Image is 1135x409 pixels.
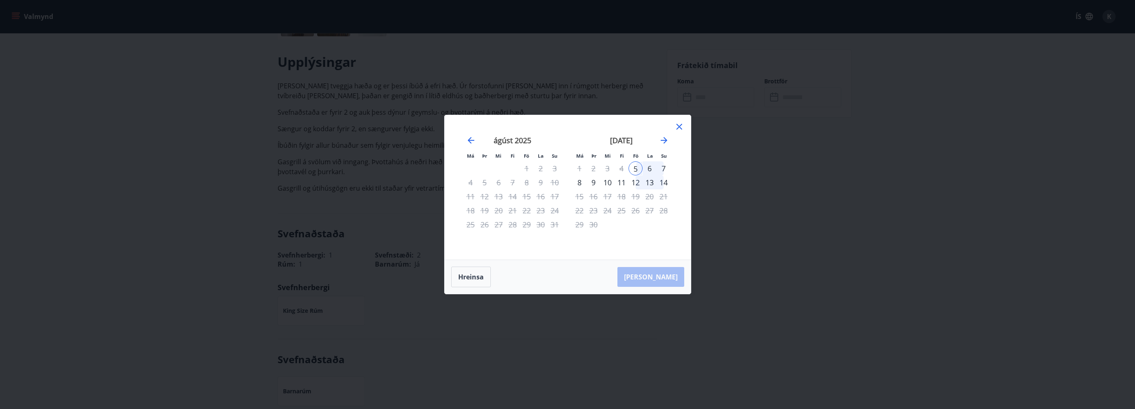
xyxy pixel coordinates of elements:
strong: ágúst 2025 [494,135,531,145]
td: Not available. þriðjudagur, 30. september 2025 [586,218,600,232]
td: Not available. þriðjudagur, 12. ágúst 2025 [478,189,492,203]
div: Move forward to switch to the next month. [659,135,669,145]
td: Not available. miðvikudagur, 27. ágúst 2025 [492,218,506,232]
div: Aðeins útritun í boði [657,175,671,189]
div: Move backward to switch to the previous month. [466,135,476,145]
small: Fö [524,153,529,159]
td: Not available. föstudagur, 1. ágúst 2025 [520,161,534,175]
td: Choose sunnudagur, 14. september 2025 as your check-out date. It’s available. [657,175,671,189]
small: La [538,153,544,159]
small: La [647,153,653,159]
td: Choose þriðjudagur, 9. september 2025 as your check-out date. It’s available. [586,175,600,189]
td: Not available. sunnudagur, 3. ágúst 2025 [548,161,562,175]
td: Not available. sunnudagur, 24. ágúst 2025 [548,203,562,218]
td: Choose föstudagur, 12. september 2025 as your check-out date. It’s available. [629,175,643,189]
td: Not available. þriðjudagur, 5. ágúst 2025 [478,175,492,189]
div: 12 [629,175,643,189]
div: 10 [600,175,615,189]
td: Not available. laugardagur, 30. ágúst 2025 [534,218,548,232]
td: Not available. föstudagur, 26. september 2025 [629,203,643,218]
td: Not available. föstudagur, 29. ágúst 2025 [520,218,534,232]
small: Fi [511,153,515,159]
small: Þr [482,153,487,159]
td: Not available. laugardagur, 27. september 2025 [643,203,657,218]
td: Not available. mánudagur, 29. september 2025 [572,218,586,232]
div: Aðeins innritun í boði [629,161,643,175]
td: Not available. þriðjudagur, 19. ágúst 2025 [478,203,492,218]
td: Not available. mánudagur, 11. ágúst 2025 [464,189,478,203]
td: Choose laugardagur, 13. september 2025 as your check-out date. It’s available. [643,175,657,189]
td: Not available. sunnudagur, 28. september 2025 [657,203,671,218]
small: Má [576,153,584,159]
td: Choose fimmtudagur, 11. september 2025 as your check-out date. It’s available. [615,175,629,189]
td: Not available. fimmtudagur, 25. september 2025 [615,203,629,218]
td: Choose miðvikudagur, 10. september 2025 as your check-out date. It’s available. [600,175,615,189]
td: Not available. mánudagur, 22. september 2025 [572,203,586,218]
td: Not available. mánudagur, 25. ágúst 2025 [464,218,478,232]
td: Not available. miðvikudagur, 24. september 2025 [600,203,615,218]
td: Not available. föstudagur, 8. ágúst 2025 [520,175,534,189]
td: Not available. laugardagur, 2. ágúst 2025 [534,161,548,175]
td: Not available. föstudagur, 22. ágúst 2025 [520,203,534,218]
div: 6 [643,161,657,175]
td: Not available. sunnudagur, 10. ágúst 2025 [548,175,562,189]
small: Mi [605,153,611,159]
td: Not available. sunnudagur, 31. ágúst 2025 [548,218,562,232]
td: Not available. fimmtudagur, 4. september 2025 [615,161,629,175]
div: 9 [586,175,600,189]
td: Not available. laugardagur, 16. ágúst 2025 [534,189,548,203]
small: Fi [620,153,624,159]
td: Not available. fimmtudagur, 14. ágúst 2025 [506,189,520,203]
td: Not available. laugardagur, 20. september 2025 [643,189,657,203]
td: Not available. föstudagur, 19. september 2025 [629,189,643,203]
small: Su [661,153,667,159]
td: Not available. þriðjudagur, 26. ágúst 2025 [478,218,492,232]
div: 13 [643,175,657,189]
td: Not available. þriðjudagur, 16. september 2025 [586,189,600,203]
td: Not available. fimmtudagur, 18. september 2025 [615,189,629,203]
small: Má [467,153,474,159]
td: Selected as start date. föstudagur, 5. september 2025 [629,161,643,175]
td: Choose mánudagur, 8. september 2025 as your check-out date. It’s available. [572,175,586,189]
td: Not available. laugardagur, 23. ágúst 2025 [534,203,548,218]
td: Not available. föstudagur, 15. ágúst 2025 [520,189,534,203]
div: Calendar [454,125,681,250]
td: Not available. þriðjudagur, 23. september 2025 [586,203,600,218]
td: Not available. miðvikudagur, 20. ágúst 2025 [492,203,506,218]
td: Not available. fimmtudagur, 28. ágúst 2025 [506,218,520,232]
td: Not available. miðvikudagur, 17. september 2025 [600,189,615,203]
td: Not available. fimmtudagur, 7. ágúst 2025 [506,175,520,189]
td: Not available. miðvikudagur, 3. september 2025 [600,161,615,175]
td: Not available. laugardagur, 9. ágúst 2025 [534,175,548,189]
td: Choose sunnudagur, 7. september 2025 as your check-out date. It’s available. [657,161,671,175]
small: Mi [495,153,502,159]
td: Not available. sunnudagur, 17. ágúst 2025 [548,189,562,203]
td: Not available. mánudagur, 1. september 2025 [572,161,586,175]
td: Not available. fimmtudagur, 21. ágúst 2025 [506,203,520,218]
button: Hreinsa [451,267,491,287]
td: Not available. miðvikudagur, 13. ágúst 2025 [492,189,506,203]
td: Not available. miðvikudagur, 6. ágúst 2025 [492,175,506,189]
td: Choose laugardagur, 6. september 2025 as your check-out date. It’s available. [643,161,657,175]
div: Aðeins útritun í boði [600,203,615,218]
small: Su [552,153,558,159]
strong: [DATE] [610,135,633,145]
td: Not available. mánudagur, 18. ágúst 2025 [464,203,478,218]
div: 8 [572,175,586,189]
td: Not available. þriðjudagur, 2. september 2025 [586,161,600,175]
small: Fö [633,153,638,159]
div: 7 [657,161,671,175]
td: Not available. sunnudagur, 21. september 2025 [657,189,671,203]
td: Not available. mánudagur, 15. september 2025 [572,189,586,203]
div: 11 [615,175,629,189]
td: Not available. mánudagur, 4. ágúst 2025 [464,175,478,189]
small: Þr [591,153,596,159]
